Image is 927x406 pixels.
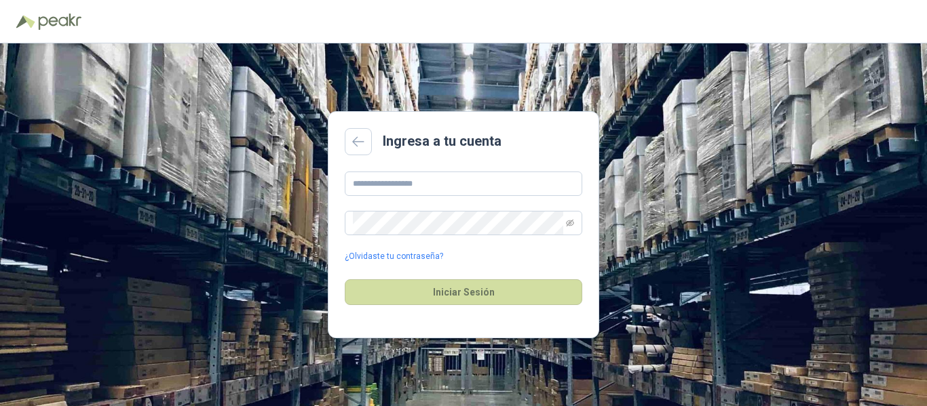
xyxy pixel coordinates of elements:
img: Peakr [38,14,81,30]
span: eye-invisible [566,219,574,227]
button: Iniciar Sesión [345,279,582,305]
h2: Ingresa a tu cuenta [383,131,502,152]
img: Logo [16,15,35,28]
a: ¿Olvidaste tu contraseña? [345,250,443,263]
